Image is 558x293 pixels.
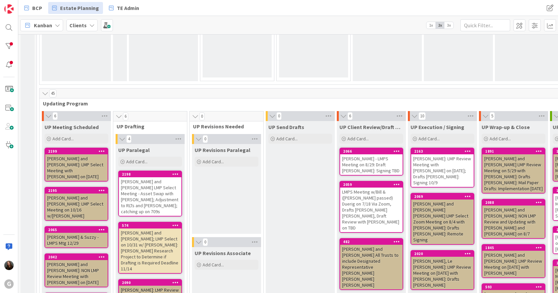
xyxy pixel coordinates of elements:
span: UP Send Drafts [268,124,304,130]
a: Estate Planning [48,2,103,14]
div: 2066 [343,149,403,154]
span: 3x [444,22,453,29]
span: Add Card... [52,136,74,142]
div: 2198 [122,172,181,177]
div: 2042 [48,255,108,259]
div: 2090 [119,280,181,286]
span: UP Wrap-up & Close [482,124,530,130]
div: [PERSON_NAME] and [PERSON_NAME]; LMP Select on 10/31 w/ [PERSON_NAME]: [PERSON_NAME] Research Pro... [119,228,181,273]
span: Estate Planning [60,4,99,12]
div: 2020[PERSON_NAME], Le [PERSON_NAME]: LMP Review Meeting on [DATE] with [PERSON_NAME]: Drafts [PER... [411,251,474,289]
div: 2199[PERSON_NAME] and [PERSON_NAME]: LMP Select Meeting with [PERSON_NAME] on [DATE] [45,148,108,181]
span: Add Card... [347,136,369,142]
span: 5 [490,112,495,120]
div: 2069 [414,194,474,199]
div: 2042[PERSON_NAME] and [PERSON_NAME]: NON LMP Review Meeting with [PERSON_NAME] on [DATE] [45,254,108,287]
a: TE Admin [105,2,143,14]
div: 2195[PERSON_NAME] and [PERSON_NAME]: LMP Select Meeting on 10/16 w/[PERSON_NAME] [45,188,108,220]
div: 2195 [45,188,108,194]
div: 2198[PERSON_NAME] and [PERSON_NAME] LMP Select Meeting - Asset Swap with [PERSON_NAME]; Adjustmen... [119,171,181,216]
div: [PERSON_NAME], Le [PERSON_NAME]: LMP Review Meeting on [DATE] with [PERSON_NAME]: Drafts [PERSON_... [411,257,474,289]
span: UP Execution / Signing [411,124,464,130]
div: 2059 [340,182,403,188]
div: 1845[PERSON_NAME] and [PERSON_NAME]: LMP Review Meeting on [DATE] with [PERSON_NAME] [482,245,545,277]
div: G [4,279,14,289]
div: [PERSON_NAME] and [PERSON_NAME] [PERSON_NAME] LMP Select Zoom Meeting on 8/4 with [PERSON_NAME]: ... [411,200,474,244]
div: [PERSON_NAME] and [PERSON_NAME] LMP Review Meeting on 5/29 with [PERSON_NAME]: Drafts [PERSON_NAM... [482,154,545,193]
span: 0 [203,238,208,246]
span: Add Card... [203,262,224,268]
div: 1845 [482,245,545,251]
div: 1891 [482,148,545,154]
img: Visit kanbanzone.com [4,4,14,14]
div: [PERSON_NAME] and [PERSON_NAME]: NON LMP Review Meeting with [PERSON_NAME] on [DATE] [45,260,108,287]
span: 10 [418,112,426,120]
div: [PERSON_NAME] and [PERSON_NAME]: LMP Select Meeting on 10/16 w/[PERSON_NAME] [45,194,108,220]
div: 1891 [485,149,545,154]
span: UP Revisions Needed [193,123,255,130]
div: 593 [482,284,545,290]
div: [PERSON_NAME] and [PERSON_NAME]: LMP Select Meeting with [PERSON_NAME] on [DATE] [45,154,108,181]
div: 2065[PERSON_NAME] & Suzzy - LMPS Mtg 12/29 [45,227,108,247]
span: UP Client Review/Draft Review Meeting [339,124,403,130]
div: 482[PERSON_NAME] and [PERSON_NAME] All Trusts to include Designated Representative [PERSON_NAME] ... [340,239,403,289]
div: 2198 [119,171,181,177]
div: 2199 [45,148,108,154]
div: 2065 [48,227,108,232]
div: 482 [343,239,403,244]
div: 2042 [45,254,108,260]
div: LMPS Meeting w/Bill & ([PERSON_NAME] passed) Duerig on 7/18 Via Zoom, Drafts [PERSON_NAME] [PERSO... [340,188,403,232]
div: 574 [122,223,181,228]
div: 2066 [340,148,403,154]
span: Add Card... [276,136,298,142]
span: UP Revisions Paralegal [195,147,250,153]
img: AM [4,261,14,270]
div: 574[PERSON_NAME] and [PERSON_NAME]; LMP Select on 10/31 w/ [PERSON_NAME]: [PERSON_NAME] Research ... [119,222,181,273]
div: 2069 [411,194,474,200]
div: 1891[PERSON_NAME] and [PERSON_NAME] LMP Review Meeting on 5/29 with [PERSON_NAME]: Drafts [PERSON... [482,148,545,193]
div: 2163[PERSON_NAME]: LMP Review Meeting with [PERSON_NAME] on [DATE]; Drafts [PERSON_NAME]: Signing... [411,148,474,187]
input: Quick Filter... [460,19,510,31]
div: 2066[PERSON_NAME] - LMPS Meeting on 8/29: Draft [PERSON_NAME]: Signing TBD [340,148,403,175]
div: 2059 [343,182,403,187]
span: 4 [126,135,132,143]
div: [PERSON_NAME] and [PERSON_NAME]: NON LMP Review and Updating with [PERSON_NAME] and [PERSON_NAME]... [482,206,545,238]
div: 2088[PERSON_NAME] and [PERSON_NAME]: NON LMP Review and Updating with [PERSON_NAME] and [PERSON_N... [482,200,545,238]
div: 2163 [411,148,474,154]
span: 6 [347,112,353,120]
span: 6 [123,112,128,120]
div: 2059LMPS Meeting w/Bill & ([PERSON_NAME] passed) Duerig on 7/18 Via Zoom, Drafts [PERSON_NAME] [P... [340,182,403,232]
span: 0 [199,112,205,120]
span: Kanban [34,21,52,29]
div: 482 [340,239,403,245]
div: 574 [119,222,181,228]
div: 593 [485,285,545,289]
span: TE Admin [117,4,139,12]
span: 2x [435,22,444,29]
span: Add Card... [490,136,511,142]
div: 2195 [48,188,108,193]
span: Add Card... [203,159,224,165]
div: 2069[PERSON_NAME] and [PERSON_NAME] [PERSON_NAME] LMP Select Zoom Meeting on 8/4 with [PERSON_NAM... [411,194,474,244]
span: UP Drafting [117,123,179,130]
span: 1x [426,22,435,29]
div: [PERSON_NAME] & Suzzy - LMPS Mtg 12/29 [45,233,108,247]
div: 2065 [45,227,108,233]
div: 2088 [485,200,545,205]
div: [PERSON_NAME] - LMPS Meeting on 8/29: Draft [PERSON_NAME]: Signing TBD [340,154,403,175]
span: UP Meeting Scheduled [45,124,99,130]
div: [PERSON_NAME] and [PERSON_NAME] LMP Select Meeting - Asset Swap with [PERSON_NAME]; Adjustment to... [119,177,181,216]
div: [PERSON_NAME] and [PERSON_NAME] All Trusts to include Designated Representative [PERSON_NAME] [PE... [340,245,403,289]
a: BCP [20,2,46,14]
span: 6 [52,112,58,120]
div: [PERSON_NAME] and [PERSON_NAME]: LMP Review Meeting on [DATE] with [PERSON_NAME] [482,251,545,277]
div: 2163 [414,149,474,154]
div: 2088 [482,200,545,206]
b: Clients [69,22,87,29]
span: UP Revisions Associate [195,250,251,256]
span: 45 [49,89,56,97]
span: 0 [276,112,282,120]
span: Add Card... [126,159,147,165]
div: 2020 [414,251,474,256]
div: 1845 [485,245,545,250]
